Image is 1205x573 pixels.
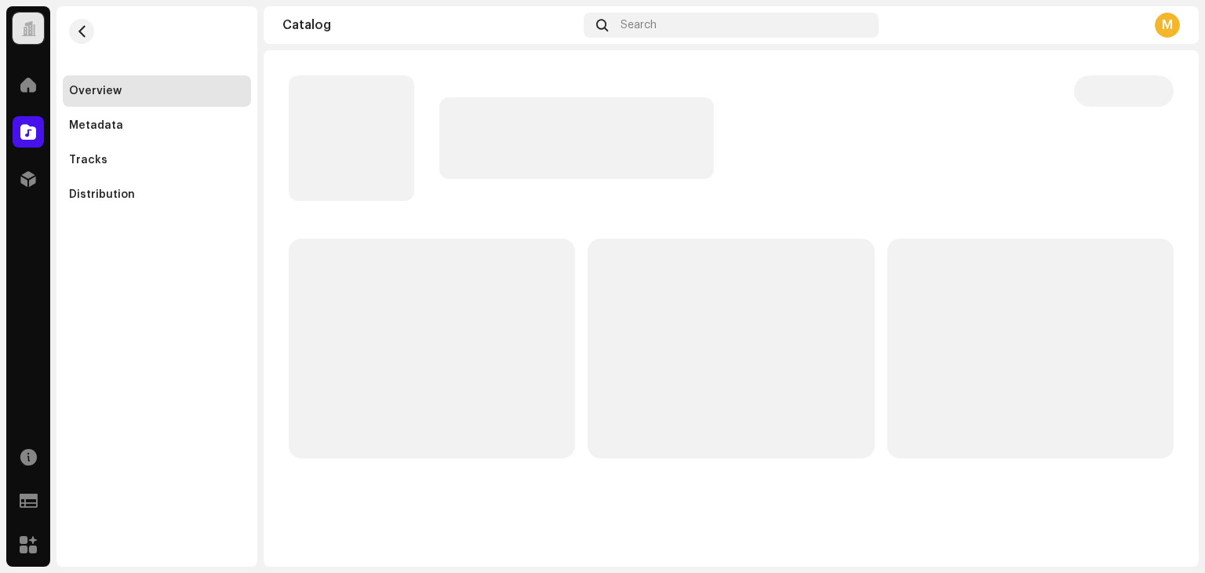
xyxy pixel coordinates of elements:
div: Tracks [69,154,107,166]
re-m-nav-item: Distribution [63,179,251,210]
re-m-nav-item: Overview [63,75,251,107]
div: Metadata [69,119,123,132]
div: Catalog [282,19,577,31]
div: M [1155,13,1180,38]
div: Distribution [69,188,135,201]
div: Overview [69,85,122,97]
span: Search [621,19,657,31]
re-m-nav-item: Tracks [63,144,251,176]
re-m-nav-item: Metadata [63,110,251,141]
